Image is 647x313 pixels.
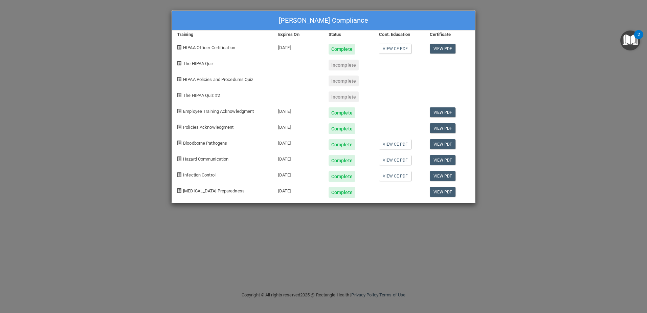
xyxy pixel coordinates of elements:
[430,155,456,165] a: View PDF
[329,107,355,118] div: Complete
[183,45,235,50] span: HIPAA Officer Certification
[172,11,475,30] div: [PERSON_NAME] Compliance
[183,188,245,193] span: [MEDICAL_DATA] Preparedness
[329,60,359,70] div: Incomplete
[183,77,253,82] span: HIPAA Policies and Procedures Quiz
[329,171,355,182] div: Complete
[273,182,323,198] div: [DATE]
[430,123,456,133] a: View PDF
[273,118,323,134] div: [DATE]
[183,141,227,146] span: Bloodborne Pathogens
[379,139,411,149] a: View CE PDF
[273,39,323,55] div: [DATE]
[183,172,216,178] span: Infection Control
[183,109,254,114] span: Employee Training Acknowledgment
[430,187,456,197] a: View PDF
[273,150,323,166] div: [DATE]
[620,30,640,50] button: Open Resource Center, 2 new notifications
[329,44,355,55] div: Complete
[374,30,424,39] div: Cont. Education
[379,155,411,165] a: View CE PDF
[379,44,411,54] a: View CE PDF
[183,93,220,98] span: The HIPAA Quiz #2
[183,61,214,66] span: The HIPAA Quiz
[323,30,374,39] div: Status
[183,125,233,130] span: Policies Acknowledgment
[329,155,355,166] div: Complete
[430,44,456,54] a: View PDF
[273,166,323,182] div: [DATE]
[430,107,456,117] a: View PDF
[273,30,323,39] div: Expires On
[329,139,355,150] div: Complete
[273,134,323,150] div: [DATE]
[329,187,355,198] div: Complete
[183,156,228,162] span: Hazard Communication
[430,139,456,149] a: View PDF
[329,91,359,102] div: Incomplete
[329,123,355,134] div: Complete
[273,102,323,118] div: [DATE]
[638,35,640,43] div: 2
[430,171,456,181] a: View PDF
[425,30,475,39] div: Certificate
[172,30,273,39] div: Training
[329,76,359,86] div: Incomplete
[379,171,411,181] a: View CE PDF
